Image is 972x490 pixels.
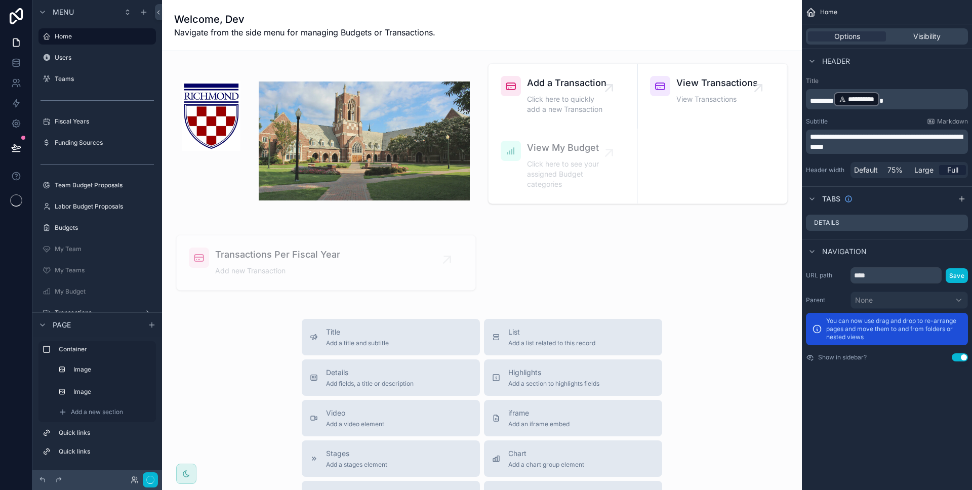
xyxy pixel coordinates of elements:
span: Details [326,367,414,378]
span: Add a list related to this record [508,339,595,347]
div: scrollable content [806,130,968,154]
a: Budgets [38,220,156,236]
div: scrollable content [806,89,968,109]
label: Fiscal Years [55,117,154,126]
div: scrollable content [32,337,162,470]
span: Markdown [937,117,968,126]
span: None [855,295,873,305]
label: Funding Sources [55,139,154,147]
span: Add fields, a title or description [326,380,414,388]
span: Full [947,165,958,175]
button: iframeAdd an iframe embed [484,400,662,436]
span: iframe [508,408,570,418]
a: My Budget [38,283,156,300]
label: My Budget [55,288,154,296]
label: Budgets [55,224,154,232]
button: None [850,292,968,309]
h1: Welcome, Dev [174,12,435,26]
span: Video [326,408,384,418]
span: Navigate from the side menu for managing Budgets or Transactions. [174,26,435,38]
label: Quick links [59,447,152,456]
span: Options [834,31,860,42]
label: Teams [55,75,154,83]
button: TitleAdd a title and subtitle [302,319,480,355]
label: URL path [806,271,846,279]
span: Page [53,320,71,330]
span: Title [326,327,389,337]
label: Container [59,345,152,353]
span: Stages [326,448,387,459]
span: Tabs [822,194,840,204]
span: Add a stages element [326,461,387,469]
span: List [508,327,595,337]
label: Quick links [59,429,152,437]
span: 75% [887,165,903,175]
label: Image [73,365,150,374]
p: You can now use drag and drop to re-arrange pages and move them to and from folders or nested views [826,317,962,341]
a: My Teams [38,262,156,278]
button: HighlightsAdd a section to highlights fields [484,359,662,396]
a: Funding Sources [38,135,156,151]
button: ChartAdd a chart group element [484,440,662,477]
a: Markdown [927,117,968,126]
span: Navigation [822,247,867,257]
span: Add a title and subtitle [326,339,389,347]
label: Users [55,54,154,62]
span: Add a video element [326,420,384,428]
a: Team Budget Proposals [38,177,156,193]
button: VideoAdd a video element [302,400,480,436]
button: StagesAdd a stages element [302,440,480,477]
label: Labor Budget Proposals [55,202,154,211]
label: Parent [806,296,846,304]
label: Image [73,388,150,396]
a: Fiscal Years [38,113,156,130]
a: My Team [38,241,156,257]
span: Default [854,165,878,175]
label: Title [806,77,968,85]
label: My Teams [55,266,154,274]
label: Details [814,219,839,227]
span: Visibility [913,31,941,42]
button: DetailsAdd fields, a title or description [302,359,480,396]
span: Add a new section [71,408,123,416]
a: Home [38,28,156,45]
span: Home [820,8,837,16]
a: Labor Budget Proposals [38,198,156,215]
label: Team Budget Proposals [55,181,154,189]
a: Users [38,50,156,66]
button: Save [946,268,968,283]
span: Chart [508,448,584,459]
span: Add an iframe embed [508,420,570,428]
span: Large [914,165,934,175]
label: Transactions [55,309,140,317]
a: Teams [38,71,156,87]
span: Highlights [508,367,599,378]
span: Add a chart group element [508,461,584,469]
label: Header width [806,166,846,174]
a: Transactions [38,305,156,321]
label: Show in sidebar? [818,353,867,361]
span: Add a section to highlights fields [508,380,599,388]
label: My Team [55,245,154,253]
label: Subtitle [806,117,828,126]
button: ListAdd a list related to this record [484,319,662,355]
span: Header [822,56,850,66]
span: Menu [53,7,74,17]
label: Home [55,32,150,40]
